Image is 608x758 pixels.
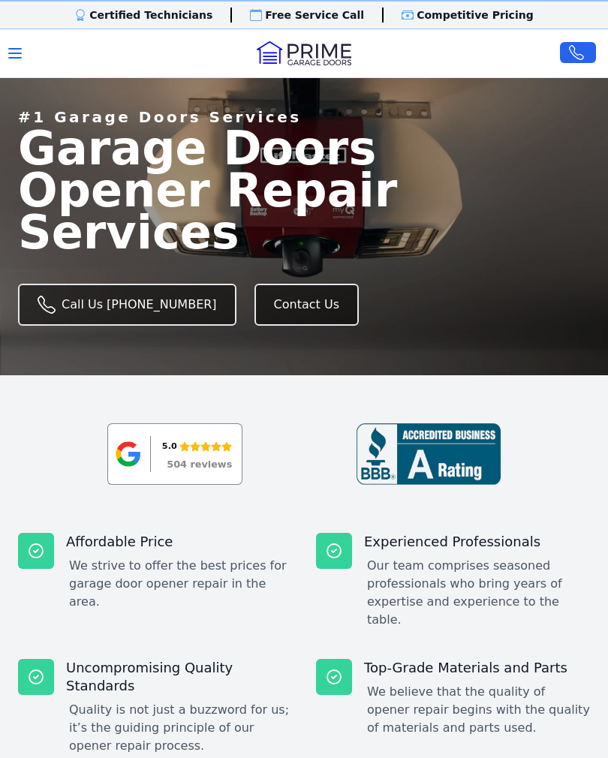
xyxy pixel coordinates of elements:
span: Garage Doors Opener Repair Services [18,128,453,253]
p: Affordable Price [66,533,292,551]
a: Contact Us [254,284,359,326]
p: Uncompromising Quality Standards [66,659,292,695]
dd: We strive to offer the best prices for garage door opener repair in the area. [69,557,292,611]
p: Top-Grade Materials and Parts [364,659,590,677]
p: #1 Garage Doors Services [18,107,302,128]
div: 504 reviews [167,460,232,470]
dd: Our team comprises seasoned professionals who bring years of expertise and experience to the table. [367,557,590,629]
a: Call Us [PHONE_NUMBER] [18,284,236,326]
p: Experienced Professionals [364,533,590,551]
img: Logo [257,41,351,65]
p: Free Service Call [265,8,364,23]
dd: Quality is not just a buzzword for us; it’s the guiding principle of our opener repair process. [69,701,292,755]
div: Rating: 5.0 out of 5 [162,438,232,455]
p: Competitive Pricing [417,8,534,23]
div: 5.0 [162,438,177,455]
dd: We believe that the quality of opener repair begins with the quality of materials and parts used. [367,683,590,737]
img: BBB-review [357,423,501,485]
p: Certified Technicians [89,8,212,23]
